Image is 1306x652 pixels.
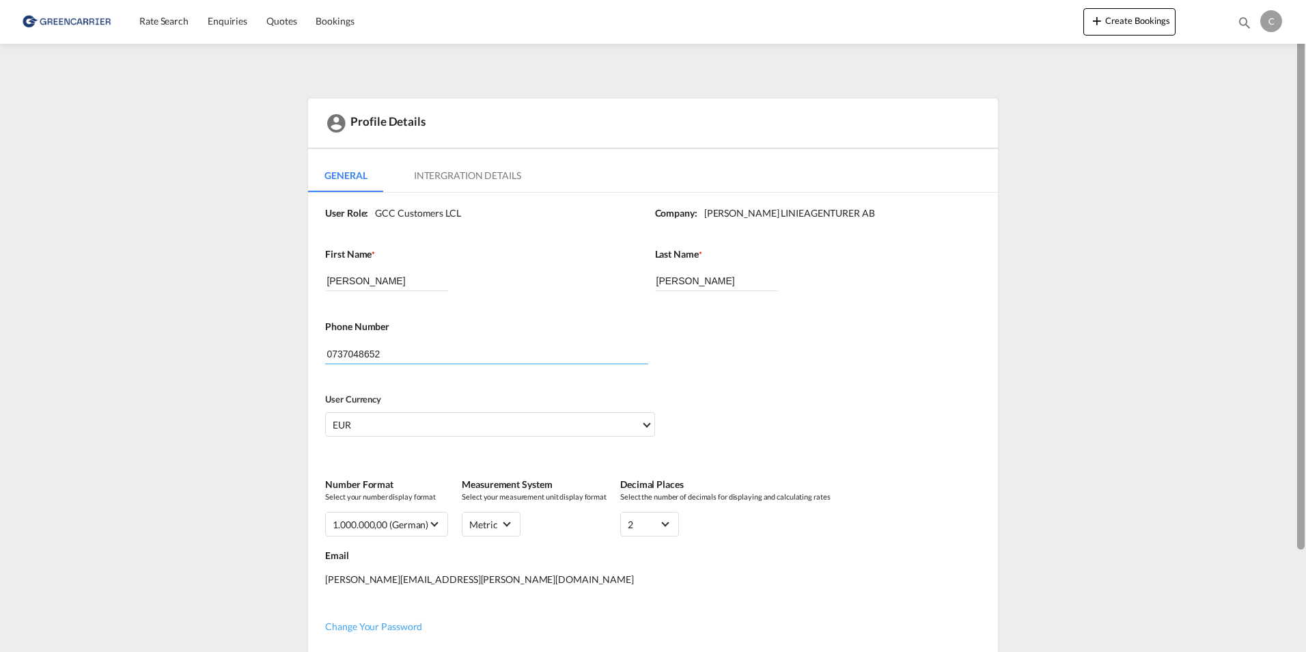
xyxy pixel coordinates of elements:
[655,206,697,220] label: Company:
[325,344,648,364] input: Phone Number
[655,271,778,291] input: Last Name
[266,15,296,27] span: Quotes
[655,247,971,261] label: Last Name
[325,621,422,632] span: Change Your Password
[325,549,984,562] label: Email
[1260,10,1282,32] div: C
[628,519,633,530] div: 2
[325,393,654,405] label: User Currency
[462,491,607,502] span: Select your measurement unit display format
[325,271,448,291] input: First Name
[469,519,497,530] div: metric
[325,491,448,502] span: Select your number display format
[1237,15,1252,36] div: icon-magnify
[20,6,113,37] img: 609dfd708afe11efa14177256b0082fb.png
[325,320,970,334] label: Phone Number
[462,478,607,491] label: Measurement System
[308,98,997,149] div: Profile Details
[1083,8,1176,36] button: icon-plus 400-fgCreate Bookings
[333,519,428,530] div: 1.000.000,00 (German)
[368,206,460,220] div: GCC Customers LCL
[1237,15,1252,30] md-icon: icon-magnify
[325,412,654,437] md-select: Select Currency: € EUREuro
[325,206,368,220] label: User Role:
[1089,12,1105,29] md-icon: icon-plus 400-fg
[697,206,875,220] div: [PERSON_NAME] LINIEAGENTURER AB
[316,15,354,27] span: Bookings
[208,15,247,27] span: Enquiries
[620,478,830,491] label: Decimal Places
[325,478,448,491] label: Number Format
[325,247,641,261] label: First Name
[139,15,189,27] span: Rate Search
[308,159,551,192] md-pagination-wrapper: Use the left and right arrow keys to navigate between tabs
[325,562,984,610] div: [PERSON_NAME][EMAIL_ADDRESS][PERSON_NAME][DOMAIN_NAME]
[308,159,383,192] md-tab-item: General
[333,418,640,432] span: EUR
[398,159,538,192] md-tab-item: Intergration Details
[620,491,830,502] span: Select the number of decimals for displaying and calculating rates
[325,112,347,134] md-icon: icon-account-circle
